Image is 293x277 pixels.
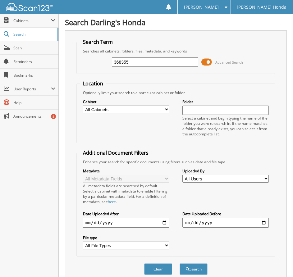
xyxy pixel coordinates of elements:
span: Reminders [13,59,55,64]
label: File type [83,235,169,240]
div: Searches all cabinets, folders, files, metadata, and keywords [80,48,272,54]
input: start [83,218,169,228]
a: here [108,199,116,204]
span: Help [13,100,55,105]
span: Search [13,32,54,37]
div: 5 [51,114,56,119]
label: Cabinet [83,99,169,104]
div: Select a cabinet and begin typing the name of the folder you want to search in. If the name match... [182,116,269,137]
div: Optionally limit your search to a particular cabinet or folder [80,90,272,95]
span: [PERSON_NAME] Honda [237,5,286,9]
legend: Additional Document Filters [80,149,152,156]
span: Announcements [13,114,55,119]
div: Enhance your search for specific documents using filters such as date and file type. [80,159,272,165]
span: User Reports [13,86,51,92]
label: Metadata [83,168,169,174]
legend: Search Term [80,39,116,45]
span: Cabinets [13,18,51,23]
button: Clear [144,263,172,275]
iframe: Chat Widget [262,247,293,277]
label: Date Uploaded After [83,211,169,216]
span: Bookmarks [13,73,55,78]
label: Date Uploaded Before [182,211,269,216]
div: All metadata fields are searched by default. Select a cabinet with metadata to enable filtering b... [83,183,169,204]
span: Advanced Search [215,60,243,65]
button: Search [180,263,208,275]
span: [PERSON_NAME] [184,5,219,9]
input: end [182,218,269,228]
label: Uploaded By [182,168,269,174]
span: Scan [13,45,55,51]
img: scan123-logo-white.svg [6,3,53,11]
legend: Location [80,80,106,87]
label: Folder [182,99,269,104]
h1: Search Darling's Honda [65,17,287,27]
